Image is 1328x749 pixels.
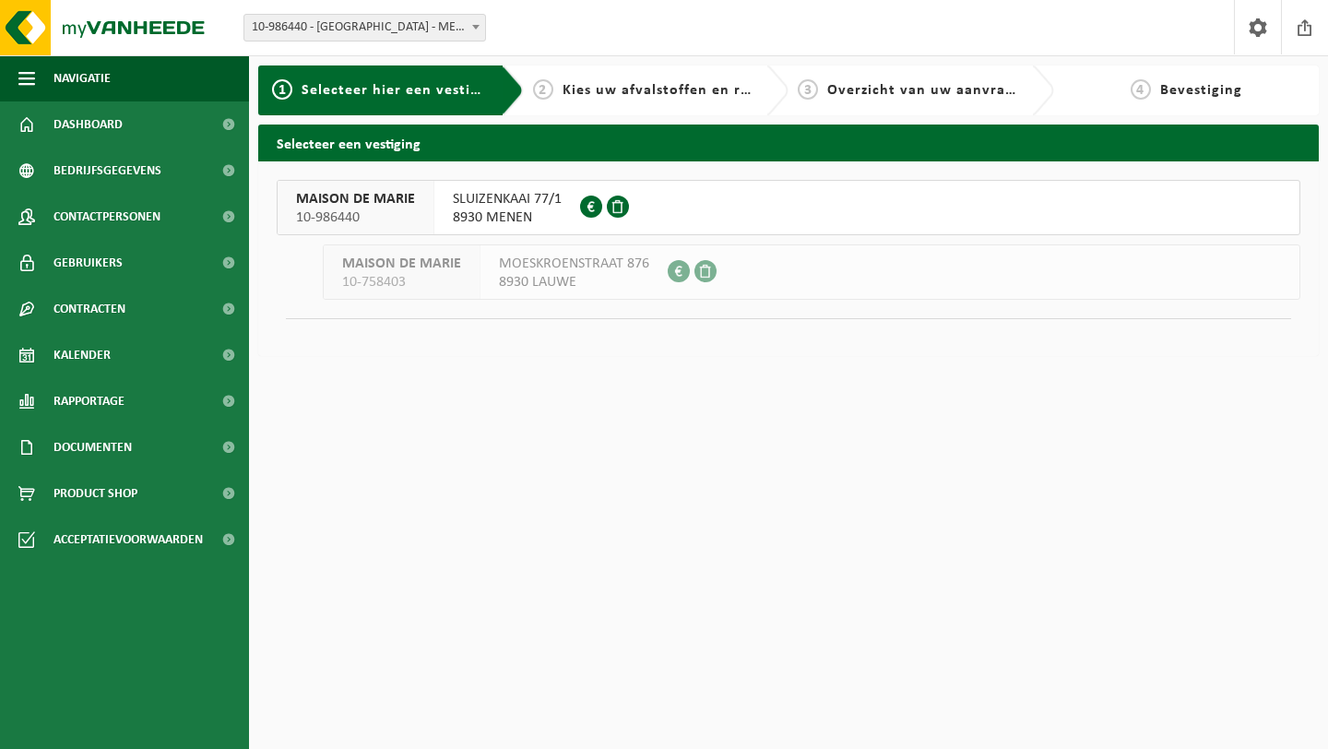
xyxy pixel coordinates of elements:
[453,208,562,227] span: 8930 MENEN
[296,208,415,227] span: 10-986440
[53,194,160,240] span: Contactpersonen
[53,332,111,378] span: Kalender
[342,273,461,291] span: 10-758403
[53,286,125,332] span: Contracten
[258,125,1319,160] h2: Selecteer een vestiging
[53,424,132,470] span: Documenten
[53,148,161,194] span: Bedrijfsgegevens
[798,79,818,100] span: 3
[53,55,111,101] span: Navigatie
[53,101,123,148] span: Dashboard
[272,79,292,100] span: 1
[277,180,1300,235] button: MAISON DE MARIE 10-986440 SLUIZENKAAI 77/18930 MENEN
[53,240,123,286] span: Gebruikers
[244,15,485,41] span: 10-986440 - MAISON DE MARIE - MENEN
[53,517,203,563] span: Acceptatievoorwaarden
[296,190,415,208] span: MAISON DE MARIE
[1131,79,1151,100] span: 4
[453,190,562,208] span: SLUIZENKAAI 77/1
[533,79,553,100] span: 2
[53,378,125,424] span: Rapportage
[1160,83,1242,98] span: Bevestiging
[302,83,501,98] span: Selecteer hier een vestiging
[499,255,649,273] span: MOESKROENSTRAAT 876
[827,83,1022,98] span: Overzicht van uw aanvraag
[243,14,486,42] span: 10-986440 - MAISON DE MARIE - MENEN
[499,273,649,291] span: 8930 LAUWE
[563,83,816,98] span: Kies uw afvalstoffen en recipiënten
[342,255,461,273] span: MAISON DE MARIE
[53,470,137,517] span: Product Shop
